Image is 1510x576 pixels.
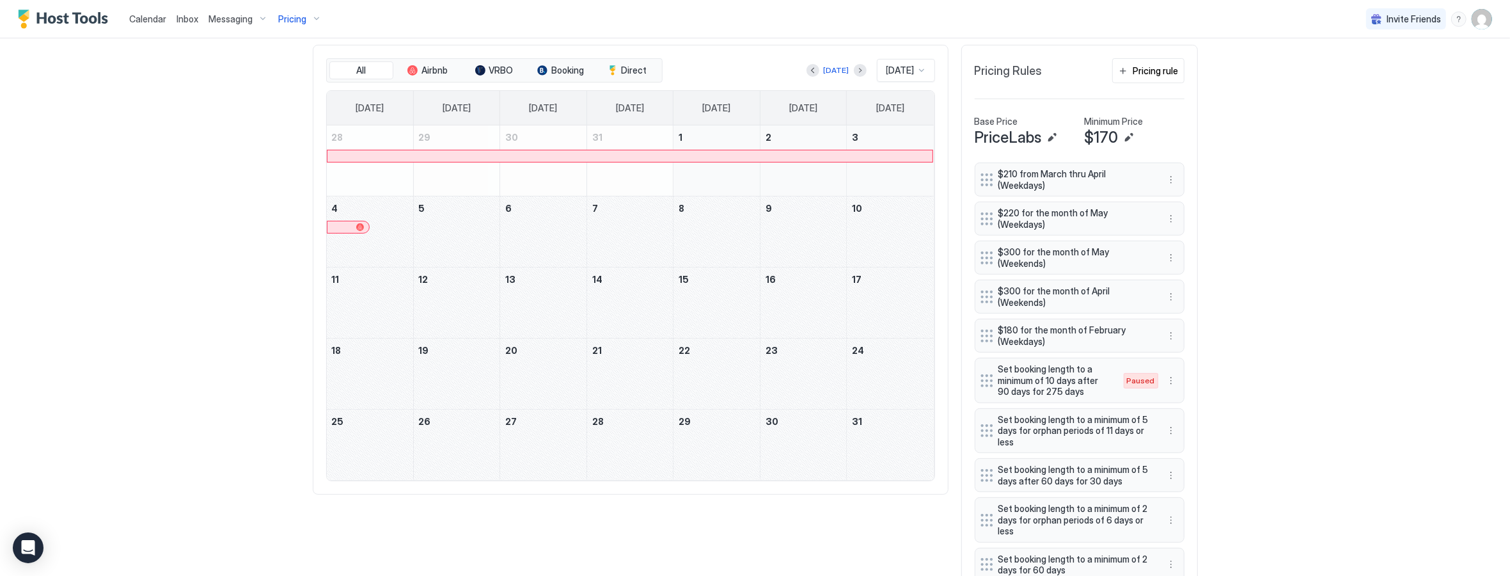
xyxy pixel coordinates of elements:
[863,91,917,125] a: Saturday
[327,125,414,196] td: December 28, 2025
[1163,211,1179,227] div: menu
[789,102,817,114] span: [DATE]
[414,410,500,433] a: January 26, 2026
[587,410,673,433] a: January 28, 2026
[586,196,673,268] td: January 7, 2026
[766,416,778,427] span: 30
[760,268,847,339] td: January 16, 2026
[1163,328,1179,344] button: More options
[847,339,933,362] a: January 24, 2026
[592,203,598,214] span: 7
[760,268,847,291] a: January 16, 2026
[760,196,847,220] a: January 9, 2026
[587,196,673,220] a: January 7, 2026
[766,274,776,285] span: 16
[975,163,1184,196] div: $210 from March thru April (Weekdays) menu
[327,339,414,410] td: January 18, 2026
[673,125,760,149] a: January 1, 2026
[500,410,587,481] td: January 27, 2026
[489,65,514,76] span: VRBO
[998,246,1151,269] span: $300 for the month of May (Weekends)
[1472,9,1492,29] div: User profile
[679,416,691,427] span: 29
[500,410,586,433] a: January 27, 2026
[551,65,584,76] span: Booking
[1163,250,1179,266] div: menu
[852,345,864,356] span: 24
[413,125,500,196] td: December 29, 2025
[673,268,760,291] a: January 15, 2026
[500,339,587,410] td: January 20, 2026
[760,196,847,268] td: January 9, 2026
[595,61,659,79] button: Direct
[1163,468,1179,483] div: menu
[975,116,1018,127] span: Base Price
[413,339,500,410] td: January 19, 2026
[413,268,500,339] td: January 12, 2026
[500,196,587,268] td: January 6, 2026
[998,285,1151,308] span: $300 for the month of April (Weekends)
[679,274,689,285] span: 15
[1163,513,1179,528] button: More options
[975,202,1184,236] div: $220 for the month of May (Weekdays) menu
[586,268,673,339] td: January 14, 2026
[1085,128,1119,147] span: $170
[529,102,557,114] span: [DATE]
[1163,423,1179,438] div: menu
[847,196,934,268] td: January 10, 2026
[462,61,526,79] button: VRBO
[500,125,587,196] td: December 30, 2025
[1163,557,1179,572] button: More options
[1387,13,1441,25] span: Invite Friends
[430,91,484,125] a: Monday
[327,410,413,433] a: January 25, 2026
[332,345,342,356] span: 18
[603,91,657,125] a: Wednesday
[690,91,744,125] a: Thursday
[396,61,460,79] button: Airbnb
[679,203,684,214] span: 8
[975,458,1184,492] div: Set booking length to a minimum of 5 days after 60 days for 30 days menu
[847,410,933,433] a: January 31, 2026
[1133,64,1179,77] div: Pricing rule
[1163,513,1179,528] div: menu
[760,410,847,433] a: January 30, 2026
[673,125,760,196] td: January 1, 2026
[505,416,517,427] span: 27
[419,274,429,285] span: 12
[587,339,673,362] a: January 21, 2026
[998,324,1151,347] span: $180 for the month of February (Weekdays)
[500,125,586,149] a: December 30, 2025
[998,503,1151,537] span: Set booking length to a minimum of 2 days for orphan periods of 6 days or less
[592,274,602,285] span: 14
[854,64,867,77] button: Next month
[847,339,934,410] td: January 24, 2026
[177,13,198,24] span: Inbox
[766,345,778,356] span: 23
[847,268,933,291] a: January 17, 2026
[208,13,253,25] span: Messaging
[1163,211,1179,227] button: More options
[327,196,413,220] a: January 4, 2026
[1163,468,1179,483] button: More options
[1163,172,1179,188] div: menu
[327,196,414,268] td: January 4, 2026
[852,416,862,427] span: 31
[847,268,934,339] td: January 17, 2026
[516,91,570,125] a: Tuesday
[616,102,644,114] span: [DATE]
[822,63,851,78] button: [DATE]
[500,268,586,291] a: January 13, 2026
[975,408,1184,454] div: Set booking length to a minimum of 5 days for orphan periods of 11 days or less menu
[806,64,819,77] button: Previous month
[343,91,397,125] a: Sunday
[998,168,1151,191] span: $210 from March thru April (Weekdays)
[1044,130,1060,145] button: Edit
[622,65,647,76] span: Direct
[852,203,862,214] span: 10
[421,65,448,76] span: Airbnb
[998,364,1111,397] span: Set booking length to a minimum of 10 days after 90 days for 275 days
[587,125,673,149] a: December 31, 2025
[18,10,114,29] a: Host Tools Logo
